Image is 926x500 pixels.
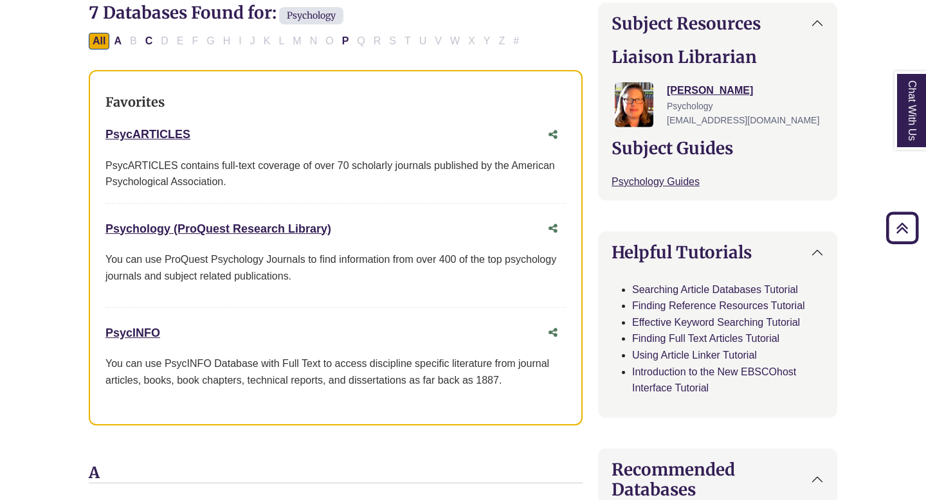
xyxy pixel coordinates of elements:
h3: A [89,464,583,483]
a: Psychology (ProQuest Research Library) [105,222,331,235]
a: Back to Top [882,219,923,237]
span: Psychology [667,101,713,111]
h2: Subject Guides [612,138,824,158]
a: Psychology Guides [612,176,700,187]
a: PsycINFO [105,326,160,339]
div: PsycARTICLES contains full-text coverage of over 70 scholarly journals published by the American ... [105,157,566,190]
button: Helpful Tutorials [599,232,837,272]
a: Effective Keyword Searching Tutorial [632,317,800,328]
button: All [89,33,109,49]
button: Filter Results P [338,33,353,49]
a: Finding Reference Resources Tutorial [632,300,805,311]
a: Using Article Linker Tutorial [632,350,757,361]
div: You can use PsycINFO Database with Full Text to access discipline specific literature from journa... [105,355,566,388]
span: 7 Databases Found for: [89,2,277,23]
span: Psychology [279,7,343,24]
button: Share this database [540,123,566,147]
a: Introduction to the New EBSCOhost Interface Tutorial [632,366,796,394]
a: Finding Full Text Articles Tutorial [632,333,779,344]
button: Filter Results A [110,33,125,49]
button: Share this database [540,321,566,345]
a: PsycARTICLES [105,128,190,141]
a: Searching Article Databases Tutorial [632,284,798,295]
h3: Favorites [105,94,566,110]
div: Alpha-list to filter by first letter of database name [89,35,524,46]
h2: Liaison Librarian [612,47,824,67]
img: Jessica Moore [615,82,653,127]
button: Subject Resources [599,3,837,44]
span: [EMAIL_ADDRESS][DOMAIN_NAME] [667,115,819,125]
a: [PERSON_NAME] [667,85,753,96]
button: Share this database [540,217,566,241]
p: You can use ProQuest Psychology Journals to find information from over 400 of the top psychology ... [105,251,566,284]
button: Filter Results C [141,33,157,49]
